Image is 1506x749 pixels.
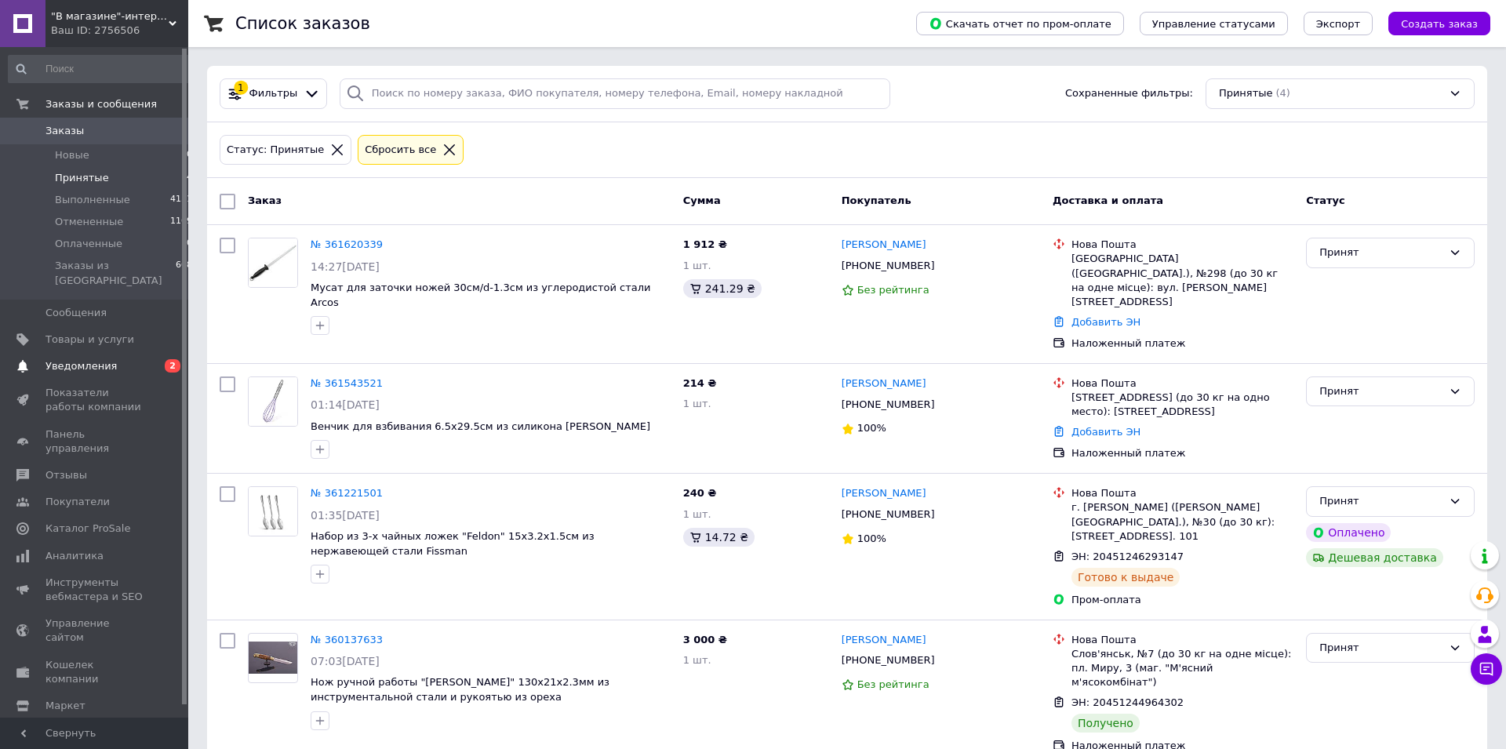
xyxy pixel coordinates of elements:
a: Фото товару [248,486,298,536]
span: Набор из 3-х чайных ложек "Feldon" 15х3.2х1.5см из нержавеющей стали Fissman [311,530,595,557]
span: ЭН: 20451246293147 [1071,551,1184,562]
span: ЭН: 20451244964302 [1071,696,1184,708]
div: 1 [234,81,248,95]
span: 01:14[DATE] [311,398,380,411]
span: 3 000 ₴ [683,634,727,645]
button: Чат с покупателем [1471,653,1502,685]
a: Фото товару [248,633,298,683]
img: Фото товару [249,642,297,674]
span: 0 [187,148,192,162]
span: 01:35[DATE] [311,509,380,522]
span: Товары и услуги [45,333,134,347]
h1: Список заказов [235,14,370,33]
div: 241.29 ₴ [683,279,762,298]
a: [PERSON_NAME] [842,633,926,648]
a: Фото товару [248,376,298,427]
span: "В магазине"-интернет магазин [51,9,169,24]
span: [PHONE_NUMBER] [842,508,935,520]
span: Заказы [45,124,84,138]
a: № 360137633 [311,634,383,645]
span: Панель управления [45,427,145,456]
div: Сбросить все [362,142,439,158]
span: Покупатели [45,495,110,509]
span: 1 шт. [683,654,711,666]
span: Сообщения [45,306,107,320]
input: Поиск по номеру заказа, ФИО покупателя, номеру телефона, Email, номеру накладной [340,78,890,109]
span: Экспорт [1316,18,1360,30]
span: Кошелек компании [45,658,145,686]
div: 14.72 ₴ [683,528,755,547]
span: Без рейтинга [857,284,929,296]
div: Наложенный платеж [1071,446,1293,460]
span: [PHONE_NUMBER] [842,654,935,666]
span: Оплаченные [55,237,122,251]
span: [PHONE_NUMBER] [842,398,935,410]
span: Сохраненные фильтры: [1065,86,1193,101]
span: Инструменты вебмастера и SEO [45,576,145,604]
div: Слов'янськ, №7 (до 30 кг на одне місце): пл. Миру, 3 (маг. "М'ясний м'ясокомбінат") [1071,647,1293,690]
span: Заказы и сообщения [45,97,157,111]
a: [PERSON_NAME] [842,238,926,253]
a: Фото товару [248,238,298,288]
div: Принят [1319,640,1442,656]
button: Управление статусами [1140,12,1288,35]
span: Статус [1306,195,1345,206]
a: Венчик для взбивания 6.5х29.5см из силикона [PERSON_NAME] [311,420,650,432]
span: Доставка и оплата [1053,195,1163,206]
span: 1109 [170,215,192,229]
span: 100% [857,422,886,434]
span: Заказ [248,195,282,206]
div: Дешевая доставка [1306,548,1443,567]
div: Нова Пошта [1071,633,1293,647]
div: Принят [1319,493,1442,510]
div: Нова Пошта [1071,376,1293,391]
span: Отмененные [55,215,123,229]
div: [GEOGRAPHIC_DATA] ([GEOGRAPHIC_DATA].), №298 (до 30 кг на одне місце): вул. [PERSON_NAME][STREET_... [1071,252,1293,309]
span: Каталог ProSale [45,522,130,536]
span: 14:27[DATE] [311,260,380,273]
span: 608 [176,259,192,287]
span: Покупатель [842,195,911,206]
span: Скачать отчет по пром-оплате [929,16,1111,31]
span: Фильтры [249,86,298,101]
span: 0 [187,237,192,251]
span: 100% [857,533,886,544]
a: [PERSON_NAME] [842,486,926,501]
span: 1 шт. [683,398,711,409]
span: Без рейтинга [857,678,929,690]
a: Добавить ЭН [1071,426,1140,438]
span: Управление статусами [1152,18,1275,30]
span: [PHONE_NUMBER] [842,260,935,271]
div: Готово к выдаче [1071,568,1180,587]
div: Оплачено [1306,523,1391,542]
button: Экспорт [1304,12,1373,35]
span: 1 шт. [683,260,711,271]
button: Создать заказ [1388,12,1490,35]
span: Маркет [45,699,85,713]
div: Нова Пошта [1071,238,1293,252]
span: 2 [165,359,180,373]
span: Показатели работы компании [45,386,145,414]
div: Пром-оплата [1071,593,1293,607]
span: 1 шт. [683,508,711,520]
span: Аналитика [45,549,104,563]
a: № 361221501 [311,487,383,499]
span: Принятые [1219,86,1273,101]
a: № 361543521 [311,377,383,389]
span: 240 ₴ [683,487,717,499]
span: 4151 [170,193,192,207]
a: Создать заказ [1373,17,1490,29]
a: Мусат для заточки ножей 30см/d-1.3см из углеродистой стали Arcos [311,282,651,308]
div: Принят [1319,245,1442,261]
div: Получено [1071,714,1140,733]
span: 214 ₴ [683,377,717,389]
span: 4 [187,171,192,185]
img: Фото товару [249,487,297,536]
span: 07:03[DATE] [311,655,380,667]
span: Выполненные [55,193,130,207]
img: Фото товару [249,377,297,426]
img: Фото товару [249,238,297,287]
span: 1 912 ₴ [683,238,727,250]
